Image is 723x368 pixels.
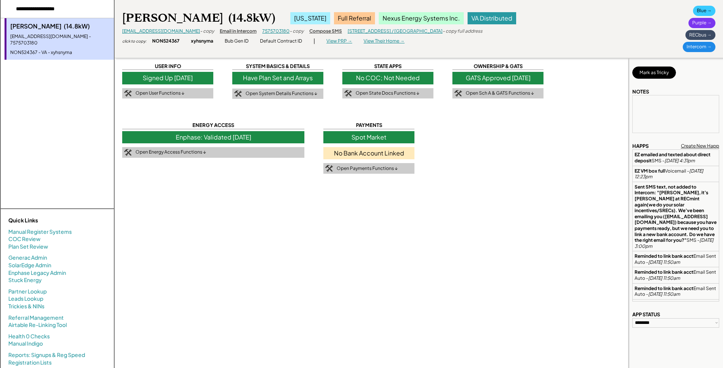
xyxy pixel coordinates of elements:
[262,28,290,34] a: 7575703180
[234,90,242,97] img: tool-icon.png
[635,168,665,174] strong: EZ VM box full
[635,152,717,163] div: SMS -
[290,12,330,24] div: [US_STATE]
[342,63,433,70] div: STATE APPS
[152,38,180,44] div: NON524367
[122,72,213,84] div: Signed Up [DATE]
[356,90,419,97] div: Open State Docs Functions ↓
[309,28,342,35] div: Compose SMS
[122,11,275,25] div: [PERSON_NAME] (14.8kW)
[10,22,110,30] div: [PERSON_NAME] (14.8kW)
[135,90,184,97] div: Open User Functions ↓
[246,90,317,97] div: Open System Details Functions ↓
[635,253,717,265] div: Email Sent Auto -
[344,90,352,97] img: tool-icon.png
[200,28,214,35] div: - copy
[685,30,715,40] div: RECbus →
[191,38,213,44] div: xyhsnyma
[323,147,414,159] div: No Bank Account Linked
[8,333,50,340] a: Health 0 Checks
[232,72,323,84] div: Have Plan Set and Arrays
[688,18,715,28] div: Purple →
[364,38,405,44] div: View Their Home →
[220,28,257,35] div: Email in Intercom
[313,37,315,45] div: |
[10,33,110,46] div: [EMAIL_ADDRESS][DOMAIN_NAME] - 7575703180
[348,28,443,34] a: [STREET_ADDRESS] / [GEOGRAPHIC_DATA]
[635,286,717,297] div: Email Sent Auto -
[8,351,85,359] a: Reports: Signups & Reg Speed
[452,63,543,70] div: OWNERSHIP & GATS
[693,6,715,16] div: Blue →
[681,143,719,149] div: Create New Happ
[8,235,41,243] a: COC Review
[665,158,695,163] em: [DATE] 4:31pm
[635,269,717,281] div: Email Sent Auto -
[632,67,676,79] button: Mark as Tricky
[632,143,649,149] div: HAPPS
[122,28,200,34] a: [EMAIL_ADDRESS][DOMAIN_NAME]
[635,184,717,243] strong: Sent SMS text, not added to Intercom: "[PERSON_NAME], it’s [PERSON_NAME] at RECmint again(we do y...
[635,286,693,291] strong: Reminded to link bank acct
[635,237,714,249] em: [DATE] 3:00pm
[635,152,711,163] strong: EZ emailed and texted about direct deposit
[325,165,333,172] img: tool-icon.png
[290,28,304,35] div: - copy
[8,288,47,295] a: Partner Lookup
[323,131,414,143] div: Spot Market
[443,28,482,35] div: - copy full address
[326,38,352,44] div: View PRP →
[342,72,433,84] div: No COC; Not Needed
[8,303,44,310] a: Trickies & NINs
[8,254,47,262] a: Generac Admin
[468,12,516,24] div: VA Distributed
[635,184,717,249] div: SMS -
[648,275,680,281] em: [DATE] 11:50am
[8,262,51,269] a: SolarEdge Admin
[648,259,680,265] em: [DATE] 11:50am
[8,340,43,347] a: Manual Indigo
[225,38,249,44] div: Bub Gen ID
[8,321,67,329] a: Airtable Re-Linking Tool
[260,38,302,44] div: Default Contract ID
[452,72,543,84] div: GATS Approved [DATE]
[8,314,64,322] a: Referral Management
[122,131,304,143] div: Enphase: Validated [DATE]
[648,291,680,297] em: [DATE] 11:50am
[466,90,534,97] div: Open Sch A & GATS Functions ↓
[8,269,66,277] a: Enphase Legacy Admin
[323,122,414,129] div: PAYMENTS
[337,165,398,172] div: Open Payments Functions ↓
[635,269,693,275] strong: Reminded to link bank acct
[8,295,43,303] a: Leads Lookup
[635,253,693,259] strong: Reminded to link bank acct
[334,12,375,24] div: Full Referral
[379,12,464,24] div: Nexus Energy Systems Inc.
[8,243,48,251] a: Plan Set Review
[8,276,42,284] a: Stuck Energy
[635,168,717,180] div: Voicemail -
[122,38,146,44] div: click to copy:
[632,88,649,95] div: NOTES
[122,63,213,70] div: USER INFO
[10,49,110,56] div: NON524367 - VA - xyhsnyma
[8,228,72,236] a: Manual Register Systems
[8,359,52,366] a: Registration Lists
[632,311,660,318] div: APP STATUS
[122,122,304,129] div: ENERGY ACCESS
[454,90,462,97] img: tool-icon.png
[635,168,704,180] em: [DATE] 12:23pm
[124,149,132,156] img: tool-icon.png
[8,217,84,224] div: Quick Links
[683,42,715,52] div: Intercom →
[124,90,132,97] img: tool-icon.png
[135,149,206,155] div: Open Energy Access Functions ↓
[232,63,323,70] div: SYSTEM BASICS & DETAILS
